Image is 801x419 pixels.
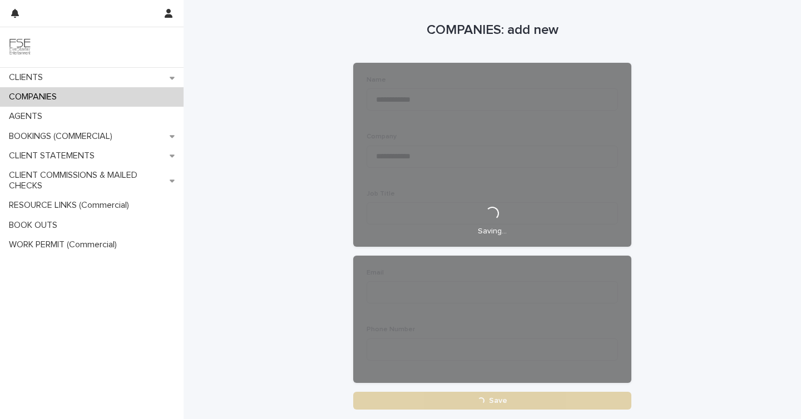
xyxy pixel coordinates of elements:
img: 9JgRvJ3ETPGCJDhvPVA5 [9,36,31,58]
p: Saving… [478,227,507,236]
h1: COMPANIES: add new [353,22,631,38]
p: RESOURCE LINKS (Commercial) [4,200,138,211]
p: CLIENT COMMISSIONS & MAILED CHECKS [4,170,170,191]
p: BOOKINGS (COMMERCIAL) [4,131,121,142]
p: CLIENT STATEMENTS [4,151,103,161]
p: COMPANIES [4,92,66,102]
p: CLIENTS [4,72,52,83]
p: WORK PERMIT (Commercial) [4,240,126,250]
span: Save [489,397,507,405]
p: BOOK OUTS [4,220,66,231]
button: Save [353,392,631,410]
p: AGENTS [4,111,51,122]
